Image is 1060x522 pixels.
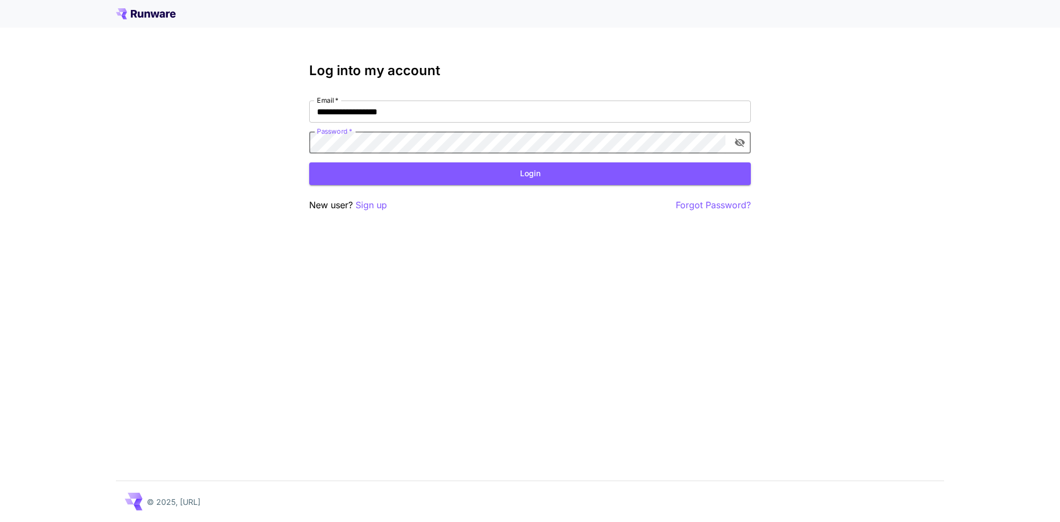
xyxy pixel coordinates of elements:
button: Forgot Password? [676,198,751,212]
p: New user? [309,198,387,212]
label: Password [317,126,352,136]
label: Email [317,96,338,105]
button: Login [309,162,751,185]
button: toggle password visibility [730,133,750,152]
button: Sign up [356,198,387,212]
p: © 2025, [URL] [147,496,200,508]
h3: Log into my account [309,63,751,78]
